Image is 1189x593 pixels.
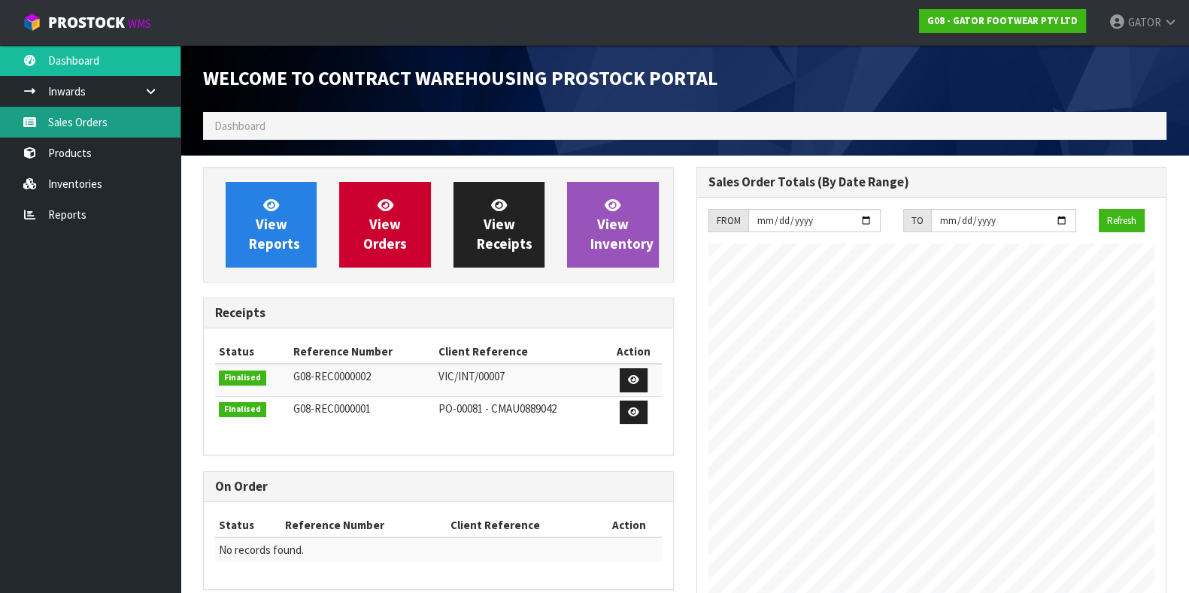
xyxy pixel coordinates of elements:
a: ViewReceipts [453,182,544,268]
a: ViewInventory [567,182,658,268]
span: GATOR [1128,15,1161,29]
span: Welcome to Contract Warehousing ProStock Portal [203,65,717,90]
th: Status [215,340,290,364]
h3: On Order [215,480,662,494]
div: FROM [708,209,748,233]
th: Client Reference [435,340,605,364]
span: View Receipts [477,196,532,253]
span: G08-REC0000001 [293,401,371,416]
td: No records found. [215,537,662,561]
h3: Sales Order Totals (By Date Range) [708,175,1155,189]
span: Dashboard [214,119,265,133]
span: View Reports [249,196,300,253]
th: Action [605,340,662,364]
h3: Receipts [215,306,662,320]
span: ProStock [48,13,125,32]
th: Reference Number [281,513,447,537]
span: G08-REC0000002 [293,369,371,383]
span: View Orders [363,196,407,253]
button: Refresh [1099,209,1145,233]
a: ViewOrders [339,182,430,268]
strong: G08 - GATOR FOOTWEAR PTY LTD [927,14,1078,27]
span: PO-00081 - CMAU0889042 [438,401,557,416]
span: Finalised [219,371,266,386]
th: Reference Number [290,340,435,364]
img: cube-alt.png [23,13,41,32]
small: WMS [128,17,151,31]
div: TO [903,209,931,233]
th: Client Reference [447,513,597,537]
span: VIC/INT/00007 [438,369,505,383]
span: View Inventory [590,196,654,253]
th: Status [215,513,281,537]
th: Action [597,513,661,537]
a: ViewReports [226,182,317,268]
span: Finalised [219,402,266,417]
